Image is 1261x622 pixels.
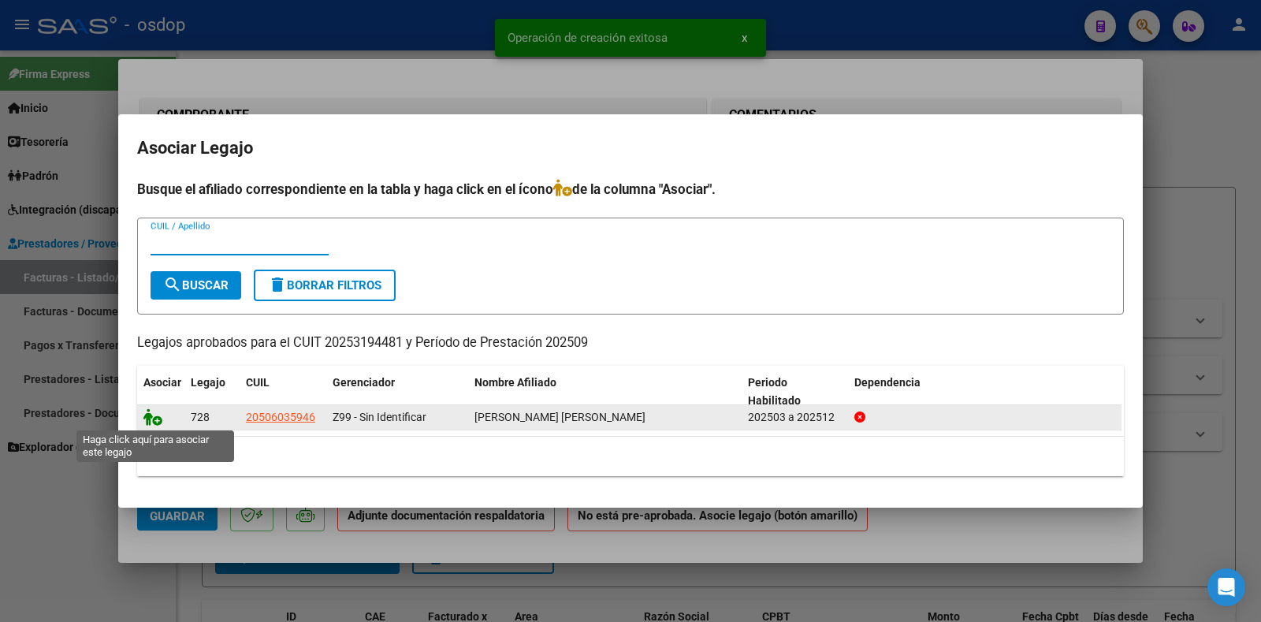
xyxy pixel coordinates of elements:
datatable-header-cell: Gerenciador [326,366,468,418]
div: Open Intercom Messenger [1207,568,1245,606]
span: Z99 - Sin Identificar [333,411,426,423]
datatable-header-cell: Nombre Afiliado [468,366,742,418]
div: 1 registros [137,437,1124,476]
span: 728 [191,411,210,423]
p: Legajos aprobados para el CUIT 20253194481 y Período de Prestación 202509 [137,333,1124,353]
h2: Asociar Legajo [137,133,1124,163]
datatable-header-cell: Legajo [184,366,240,418]
datatable-header-cell: Periodo Habilitado [742,366,848,418]
span: Buscar [163,278,229,292]
datatable-header-cell: Dependencia [848,366,1122,418]
span: CUIL [246,376,270,389]
div: 202503 a 202512 [748,408,842,426]
span: Legajo [191,376,225,389]
button: Buscar [151,271,241,300]
mat-icon: delete [268,275,287,294]
span: Asociar [143,376,181,389]
span: 20506035946 [246,411,315,423]
span: Gerenciador [333,376,395,389]
span: Nombre Afiliado [474,376,556,389]
span: Dependencia [854,376,921,389]
datatable-header-cell: CUIL [240,366,326,418]
mat-icon: search [163,275,182,294]
span: GARCIA NAVAS JUAN IGNACIO [474,411,645,423]
span: Periodo Habilitado [748,376,801,407]
datatable-header-cell: Asociar [137,366,184,418]
h4: Busque el afiliado correspondiente en la tabla y haga click en el ícono de la columna "Asociar". [137,179,1124,199]
button: Borrar Filtros [254,270,396,301]
span: Borrar Filtros [268,278,381,292]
